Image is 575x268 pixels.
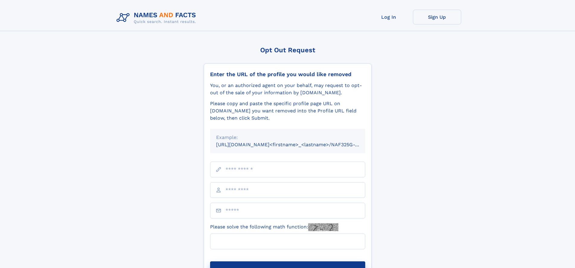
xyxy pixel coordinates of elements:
[210,82,365,96] div: You, or an authorized agent on your behalf, may request to opt-out of the sale of your informatio...
[413,10,461,24] a: Sign Up
[210,100,365,122] div: Please copy and paste the specific profile page URL on [DOMAIN_NAME] you want removed into the Pr...
[114,10,201,26] img: Logo Names and Facts
[210,71,365,78] div: Enter the URL of the profile you would like removed
[216,142,377,147] small: [URL][DOMAIN_NAME]<firstname>_<lastname>/NAF325G-xxxxxxxx
[204,46,372,54] div: Opt Out Request
[216,134,359,141] div: Example:
[365,10,413,24] a: Log In
[210,223,338,231] label: Please solve the following math function:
